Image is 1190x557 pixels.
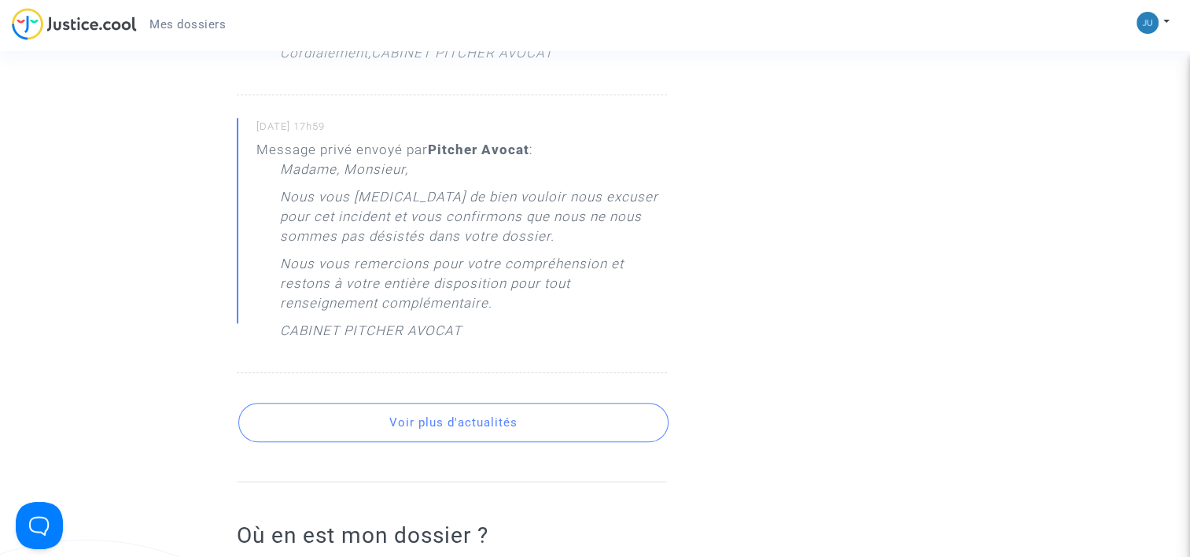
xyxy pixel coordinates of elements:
[238,403,669,442] button: Voir plus d'actualités
[371,43,553,71] p: CABINET PITCHER AVOCAT
[280,321,462,349] p: CABINET PITCHER AVOCAT
[428,142,529,157] b: Pitcher Avocat
[149,17,226,31] span: Mes dossiers
[12,8,137,40] img: jc-logo.svg
[256,140,667,349] div: Message privé envoyé par :
[256,120,667,140] small: [DATE] 17h59
[137,13,238,36] a: Mes dossiers
[16,502,63,549] iframe: Help Scout Beacon - Open
[280,160,408,187] p: Madame, Monsieur,
[280,43,371,71] p: Cordialement,
[237,522,667,549] h2: Où en est mon dossier ?
[280,187,667,254] p: Nous vous [MEDICAL_DATA] de bien vouloir nous excuser pour cet incident et vous confirmons que no...
[280,254,667,321] p: Nous vous remercions pour votre compréhension et restons à votre entière disposition pour tout re...
[1137,12,1159,34] img: 8f0cfbef4df3659569055899764d5a24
